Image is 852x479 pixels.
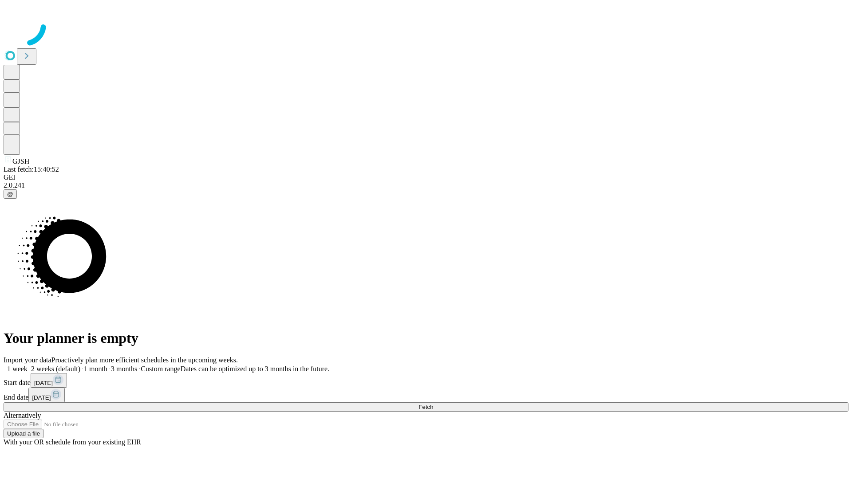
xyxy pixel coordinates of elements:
[4,438,141,446] span: With your OR schedule from your existing EHR
[4,412,41,419] span: Alternatively
[4,373,848,388] div: Start date
[418,404,433,410] span: Fetch
[31,373,67,388] button: [DATE]
[181,365,329,373] span: Dates can be optimized up to 3 months in the future.
[4,402,848,412] button: Fetch
[111,365,137,373] span: 3 months
[4,330,848,346] h1: Your planner is empty
[84,365,107,373] span: 1 month
[4,388,848,402] div: End date
[7,191,13,197] span: @
[4,173,848,181] div: GEI
[4,189,17,199] button: @
[4,165,59,173] span: Last fetch: 15:40:52
[34,380,53,386] span: [DATE]
[4,356,51,364] span: Import your data
[51,356,238,364] span: Proactively plan more efficient schedules in the upcoming weeks.
[4,181,848,189] div: 2.0.241
[31,365,80,373] span: 2 weeks (default)
[141,365,180,373] span: Custom range
[32,394,51,401] span: [DATE]
[28,388,65,402] button: [DATE]
[7,365,28,373] span: 1 week
[12,157,29,165] span: GJSH
[4,429,43,438] button: Upload a file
